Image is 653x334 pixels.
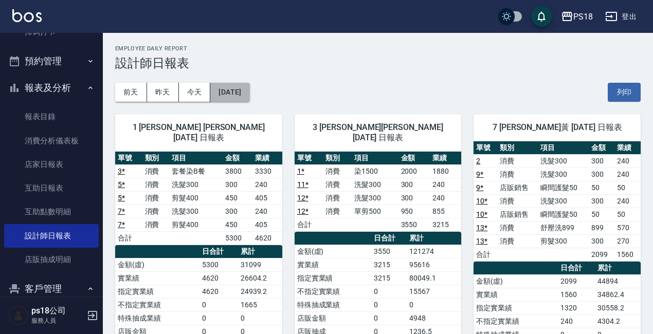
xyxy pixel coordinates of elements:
td: 5300 [223,231,252,245]
td: 270 [614,234,640,248]
td: 240 [614,194,640,208]
td: 34862.4 [595,288,641,301]
td: 50 [589,181,614,194]
td: 4620 [199,285,238,298]
th: 類別 [497,141,538,155]
a: 互助點數明細 [4,200,99,224]
td: 0 [199,311,238,325]
td: 450 [223,191,252,205]
img: Logo [12,9,42,22]
td: 899 [589,221,614,234]
th: 業績 [430,152,461,165]
td: 合計 [295,218,323,231]
th: 項目 [169,152,223,165]
td: 300 [589,168,614,181]
td: 1665 [238,298,282,311]
td: 240 [252,205,282,218]
td: 240 [430,191,461,205]
h2: Employee Daily Report [115,45,641,52]
td: 80049.1 [407,271,461,285]
td: 0 [407,298,461,311]
td: 消費 [497,168,538,181]
td: 3800 [223,164,252,178]
td: 240 [558,314,595,328]
th: 日合計 [199,245,238,258]
td: 不指定實業績 [474,314,558,328]
td: 不指定實業績 [115,298,199,311]
td: 50 [589,208,614,221]
td: 消費 [142,205,170,218]
td: 消費 [142,164,170,178]
td: 洗髮300 [352,191,398,205]
a: 報表目錄 [4,105,99,128]
h5: ps18公司 [31,306,84,316]
td: 50 [614,208,640,221]
a: 設計師日報表 [4,224,99,248]
td: 實業績 [474,288,558,301]
button: save [531,6,552,27]
td: 指定實業績 [474,301,558,314]
th: 單號 [295,152,323,165]
button: [DATE] [210,83,249,102]
td: 洗髮300 [538,168,589,181]
td: 3550 [398,218,430,231]
td: 450 [223,218,252,231]
button: 列印 [608,83,641,102]
button: 今天 [179,83,211,102]
td: 0 [371,311,406,325]
a: 2 [476,157,480,165]
td: 300 [589,234,614,248]
td: 240 [614,154,640,168]
td: 單剪500 [352,205,398,218]
td: 2099 [589,248,614,261]
td: 15567 [407,285,461,298]
th: 項目 [538,141,589,155]
td: 0 [371,298,406,311]
td: 消費 [323,205,352,218]
td: 剪髮400 [169,218,223,231]
td: 300 [398,178,430,191]
a: 互助日報表 [4,176,99,200]
td: 855 [430,205,461,218]
table: a dense table [474,141,641,262]
td: 消費 [142,178,170,191]
th: 日合計 [371,232,406,245]
td: 消費 [497,154,538,168]
td: 消費 [323,164,352,178]
td: 1560 [614,248,640,261]
table: a dense table [115,152,282,245]
button: 報表及分析 [4,75,99,101]
td: 300 [589,154,614,168]
span: 3 [PERSON_NAME][PERSON_NAME] [DATE] 日報表 [307,122,449,143]
td: 洗髮300 [538,154,589,168]
td: 950 [398,205,430,218]
td: 洗髮300 [169,205,223,218]
td: 1560 [558,288,595,301]
td: 洗髮300 [352,178,398,191]
td: 300 [398,191,430,205]
td: 消費 [142,191,170,205]
td: 套餐染B餐 [169,164,223,178]
td: 4948 [407,311,461,325]
th: 單號 [474,141,497,155]
td: 44894 [595,274,641,288]
th: 金額 [589,141,614,155]
td: 消費 [323,191,352,205]
td: 1880 [430,164,461,178]
td: 240 [252,178,282,191]
td: 300 [223,178,252,191]
td: 3330 [252,164,282,178]
td: 不指定實業績 [295,285,372,298]
span: 7 [PERSON_NAME]黃 [DATE] 日報表 [486,122,628,133]
td: 消費 [497,221,538,234]
span: 1 [PERSON_NAME] [PERSON_NAME] [DATE] 日報表 [128,122,270,143]
td: 240 [614,168,640,181]
th: 業績 [252,152,282,165]
td: 0 [371,285,406,298]
td: 31099 [238,258,282,271]
button: 昨天 [147,83,179,102]
td: 消費 [142,218,170,231]
td: 剪髮400 [169,191,223,205]
td: 300 [223,205,252,218]
td: 店販銷售 [497,208,538,221]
